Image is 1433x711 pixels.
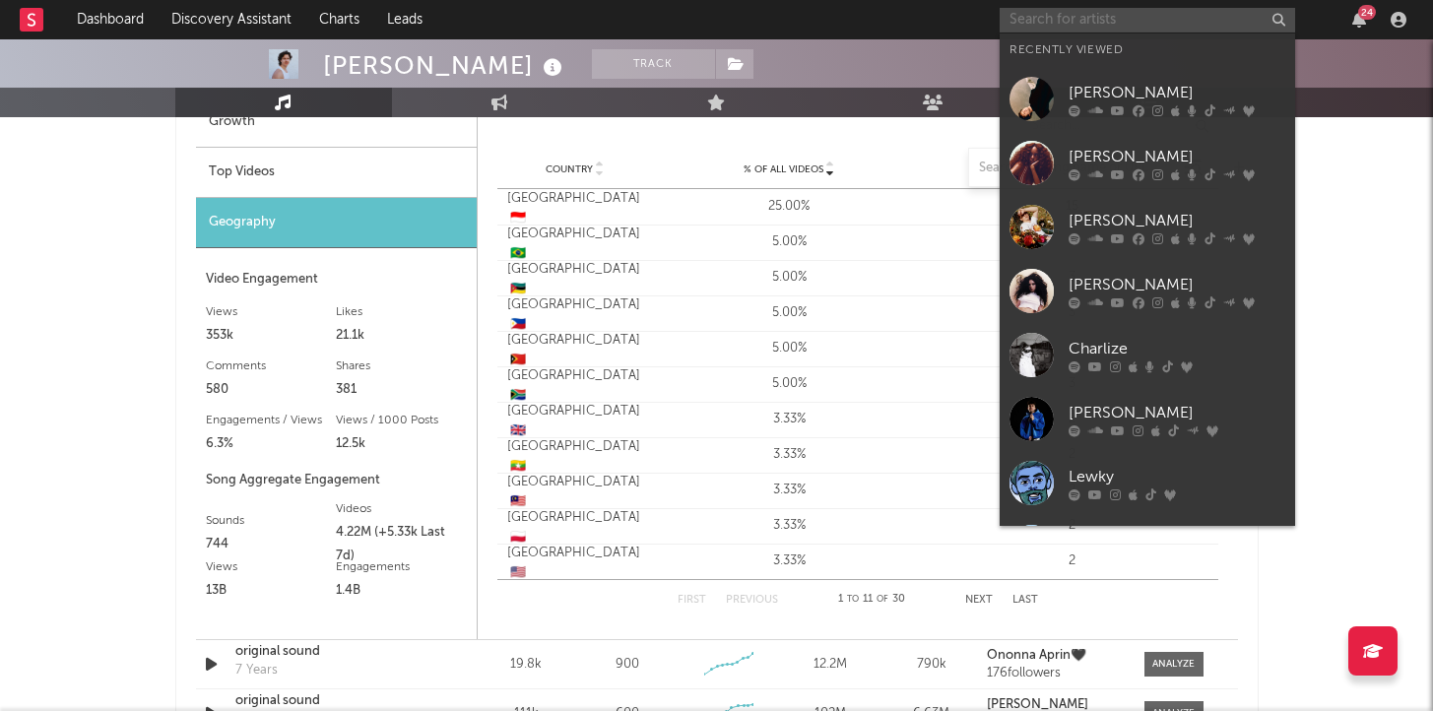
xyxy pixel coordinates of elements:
div: 24 [1358,5,1376,20]
a: original sound [235,691,441,711]
div: 2 [936,551,1208,571]
div: 2 [936,516,1208,536]
div: [GEOGRAPHIC_DATA] [507,544,643,582]
div: Charlize [1069,337,1285,360]
div: Shares [336,355,467,378]
div: Views [206,555,337,579]
div: 3 [936,339,1208,358]
div: [GEOGRAPHIC_DATA] [507,508,643,547]
div: [GEOGRAPHIC_DATA] [507,331,643,369]
div: 5.00% [653,374,926,394]
div: Geography [196,198,477,248]
div: 790k [885,655,977,675]
button: Next [965,595,993,606]
span: 🇲🇾 [510,495,526,508]
div: 12.2M [784,655,876,675]
a: Lewky [1000,451,1295,515]
div: Videos [336,497,467,521]
div: [GEOGRAPHIC_DATA] [507,189,643,227]
button: First [678,595,706,606]
a: [PERSON_NAME] [1000,259,1295,323]
span: 🇲🇿 [510,283,526,295]
div: 21.1k [336,324,467,348]
div: 3.33% [653,445,926,465]
button: Previous [726,595,778,606]
div: Recently Viewed [1010,38,1285,62]
div: [PERSON_NAME] [1069,273,1285,296]
div: [GEOGRAPHIC_DATA] [507,366,643,405]
a: [PERSON_NAME] [1000,67,1295,131]
span: 🇹🇱 [510,354,526,366]
div: 12.5k [336,432,467,456]
div: Engagements [336,555,467,579]
a: original sound [235,642,441,662]
div: Views / 1000 Posts [336,409,467,432]
strong: [PERSON_NAME] [987,698,1088,711]
div: Growth [196,97,477,148]
button: 24 [1352,12,1366,28]
div: 19.8k [481,655,572,675]
div: 176 followers [987,667,1124,680]
span: 🇿🇦 [510,389,526,402]
a: [PERSON_NAME] [1000,131,1295,195]
div: 1 11 30 [817,588,926,612]
span: of [877,595,888,604]
div: [GEOGRAPHIC_DATA] [507,295,643,334]
span: 🇬🇧 [510,424,526,437]
button: Track [592,49,715,79]
div: 3 [936,232,1208,252]
div: 5.00% [653,339,926,358]
div: [PERSON_NAME] [1069,81,1285,104]
div: Sounds [206,509,337,533]
div: 3 [936,303,1208,323]
div: [GEOGRAPHIC_DATA] [507,437,643,476]
div: [GEOGRAPHIC_DATA] [507,473,643,511]
div: 13B [206,579,337,603]
div: Comments [206,355,337,378]
div: [PERSON_NAME] [1069,401,1285,424]
div: 5.00% [653,303,926,323]
div: Video Engagement [206,268,467,291]
strong: Ononna Aprin🖤 [987,649,1086,662]
div: 2 [936,481,1208,500]
div: 15 [936,197,1208,217]
div: 2 [936,445,1208,465]
span: 🇮🇩 [510,212,526,225]
div: 2 [936,410,1208,429]
div: 353k [206,324,337,348]
div: 6.3% [206,432,337,456]
div: 5.00% [653,268,926,288]
a: brooklynkaye [1000,515,1295,579]
div: 3.33% [653,551,926,571]
div: 5.00% [653,232,926,252]
a: Charlize [1000,323,1295,387]
div: 4.22M (+5.33k Last 7d) [336,521,467,568]
span: 🇺🇸 [510,566,526,579]
div: 3.33% [653,481,926,500]
div: [PERSON_NAME] [1069,145,1285,168]
div: [GEOGRAPHIC_DATA] [507,260,643,298]
div: 3.33% [653,410,926,429]
a: [PERSON_NAME] [1000,387,1295,451]
div: Likes [336,300,467,324]
input: Search by song name or URL [969,161,1177,176]
div: 3 [936,268,1208,288]
div: Song Aggregate Engagement [206,469,467,492]
div: 381 [336,378,467,402]
a: Ononna Aprin🖤 [987,649,1124,663]
span: 🇵🇭 [510,318,526,331]
div: Lewky [1069,465,1285,488]
span: to [847,595,859,604]
div: 7 Years [235,661,278,680]
div: Engagements / Views [206,409,337,432]
div: 1.4B [336,579,467,603]
div: Views [206,300,337,324]
div: [PERSON_NAME] [323,49,567,82]
div: 3.33% [653,516,926,536]
button: Last [1012,595,1038,606]
span: 🇵🇱 [510,531,526,544]
div: 580 [206,378,337,402]
span: 🇲🇲 [510,460,526,473]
